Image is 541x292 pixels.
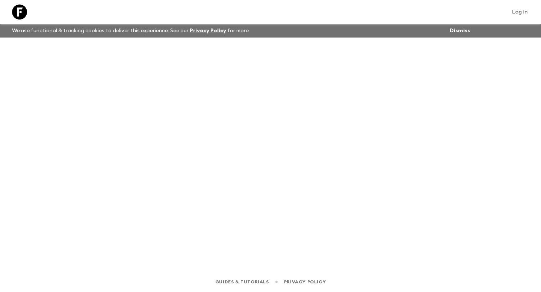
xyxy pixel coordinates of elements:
button: Dismiss [448,26,472,36]
p: We use functional & tracking cookies to deliver this experience. See our for more. [9,24,253,38]
a: Log in [508,7,532,17]
a: Privacy Policy [190,28,226,33]
a: Guides & Tutorials [215,278,269,286]
a: Privacy Policy [284,278,326,286]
